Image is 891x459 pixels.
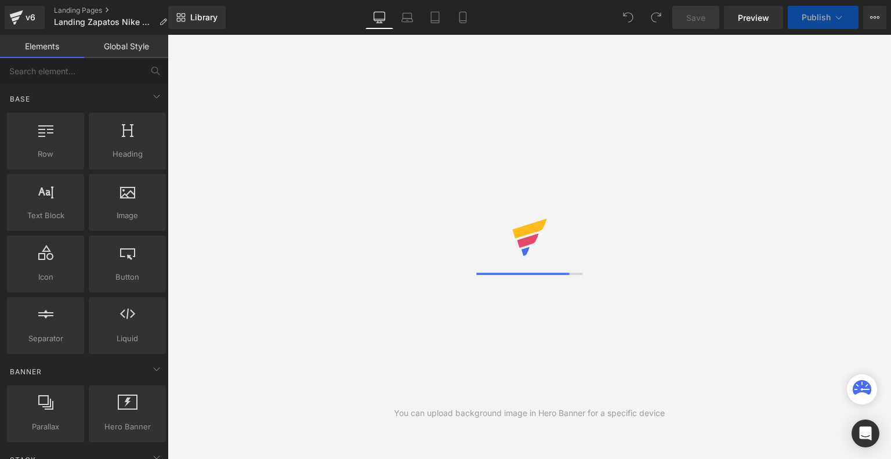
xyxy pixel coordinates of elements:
span: Save [686,12,705,24]
span: Row [10,148,81,160]
button: More [863,6,886,29]
a: Landing Pages [54,6,176,15]
span: Image [92,209,162,222]
div: Open Intercom Messenger [852,420,879,447]
span: Hero Banner [92,421,162,433]
span: Preview [738,12,769,24]
a: Laptop [393,6,421,29]
a: Desktop [365,6,393,29]
a: v6 [5,6,45,29]
span: Separator [10,332,81,345]
span: Library [190,12,218,23]
a: Preview [724,6,783,29]
span: Icon [10,271,81,283]
span: Text Block [10,209,81,222]
button: Publish [788,6,859,29]
button: Redo [644,6,668,29]
span: Publish [802,13,831,22]
div: You can upload background image in Hero Banner for a specific device [394,407,665,420]
span: Heading [92,148,162,160]
span: Parallax [10,421,81,433]
span: Button [92,271,162,283]
a: Mobile [449,6,477,29]
a: New Library [168,6,226,29]
span: Banner [9,366,43,377]
button: Undo [617,6,640,29]
a: Tablet [421,6,449,29]
div: v6 [23,10,38,25]
span: Landing Zapatos Nike VK2 [54,17,154,27]
a: Global Style [84,35,168,58]
span: Base [9,93,31,104]
span: Liquid [92,332,162,345]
